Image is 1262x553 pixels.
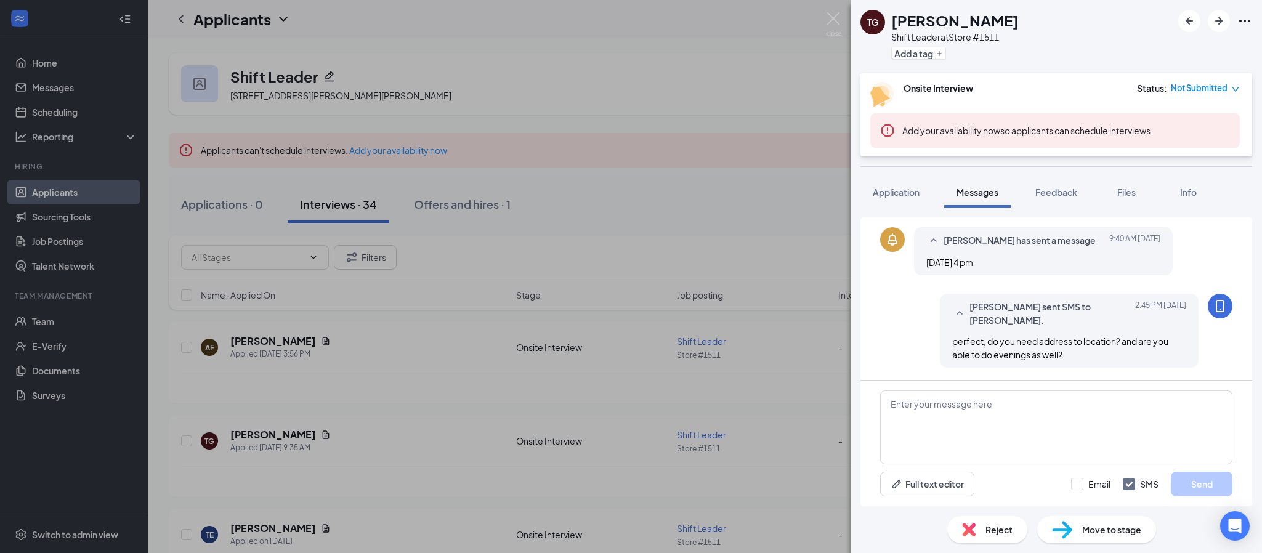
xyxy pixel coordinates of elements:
[891,47,946,60] button: PlusAdd a tag
[867,16,878,28] div: TG
[969,300,1131,327] span: [PERSON_NAME] sent SMS to [PERSON_NAME].
[1237,14,1252,28] svg: Ellipses
[1220,511,1250,541] div: Open Intercom Messenger
[880,123,895,138] svg: Error
[1208,10,1230,32] button: ArrowRight
[1171,472,1232,496] button: Send
[952,336,1168,360] span: perfect, do you need address to location? and are you able to do evenings as well?
[944,233,1096,248] span: [PERSON_NAME] has sent a message
[891,478,903,490] svg: Pen
[1231,85,1240,94] span: down
[1117,187,1136,198] span: Files
[891,31,1019,43] div: Shift Leader at Store #1511
[936,50,943,57] svg: Plus
[1137,82,1167,94] div: Status :
[957,187,998,198] span: Messages
[891,10,1019,31] h1: [PERSON_NAME]
[902,125,1153,136] span: so applicants can schedule interviews.
[1213,299,1228,313] svg: MobileSms
[880,472,974,496] button: Full text editorPen
[1171,82,1228,94] span: Not Submitted
[873,187,920,198] span: Application
[904,83,973,94] b: Onsite Interview
[1109,233,1160,248] span: [DATE] 9:40 AM
[1178,10,1200,32] button: ArrowLeftNew
[1035,187,1077,198] span: Feedback
[885,232,900,247] svg: Bell
[1082,523,1141,536] span: Move to stage
[1182,14,1197,28] svg: ArrowLeftNew
[902,124,1000,137] button: Add your availability now
[952,306,967,321] svg: SmallChevronUp
[926,233,941,248] svg: SmallChevronUp
[1180,187,1197,198] span: Info
[926,257,973,268] span: [DATE] 4 pm
[1135,300,1186,327] span: [DATE] 2:45 PM
[1211,14,1226,28] svg: ArrowRight
[985,523,1013,536] span: Reject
